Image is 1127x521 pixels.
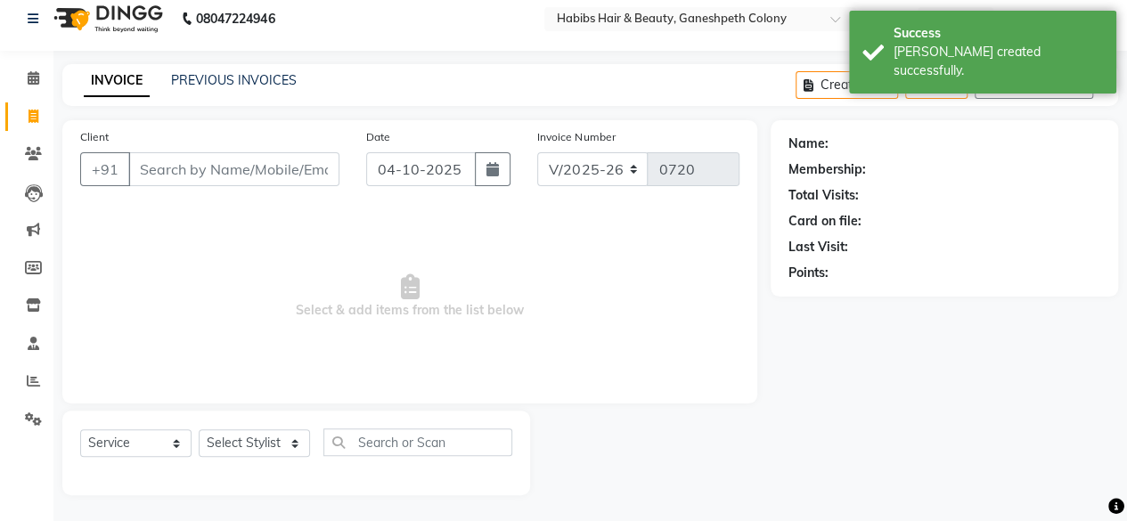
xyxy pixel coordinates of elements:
button: +91 [80,152,130,186]
div: Bill created successfully. [894,43,1103,80]
input: Search by Name/Mobile/Email/Code [128,152,339,186]
input: Search or Scan [323,428,512,456]
label: Client [80,129,109,145]
div: Total Visits: [788,186,859,205]
button: Create New [796,71,898,99]
div: Last Visit: [788,238,848,256]
a: PREVIOUS INVOICES [171,72,297,88]
span: Select & add items from the list below [80,208,739,386]
span: Manager [1040,10,1093,28]
label: Date [366,129,390,145]
div: Success [894,24,1103,43]
div: Card on file: [788,212,862,231]
label: Invoice Number [537,129,615,145]
div: Name: [788,134,829,153]
a: INVOICE [84,65,150,97]
div: Membership: [788,160,866,179]
div: Points: [788,264,829,282]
